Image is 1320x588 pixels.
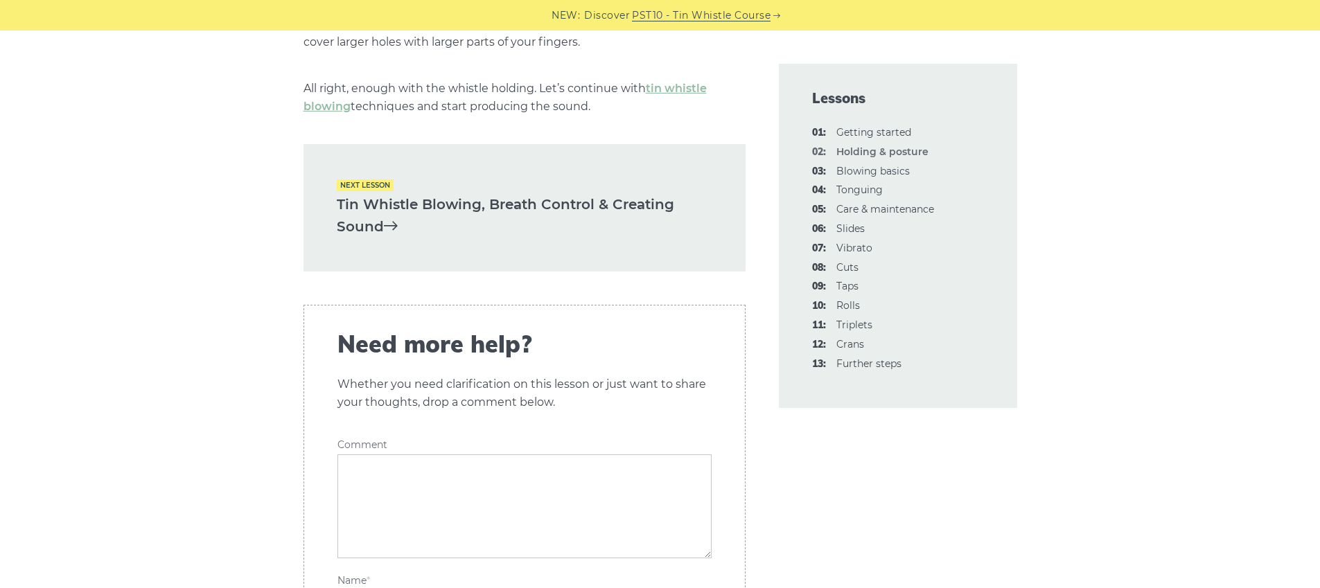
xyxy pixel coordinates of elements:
[337,330,712,359] span: Need more help?
[836,357,901,370] a: 13:Further steps
[836,338,864,350] a: 12:Crans
[836,299,860,312] a: 10:Rolls
[836,203,934,215] a: 05:Care & maintenance
[552,8,580,24] span: NEW:
[584,8,630,24] span: Discover
[836,165,910,177] a: 03:Blowing basics
[836,242,872,254] a: 07:Vibrato
[836,126,911,139] a: 01:Getting started
[337,575,712,587] label: Name
[812,89,984,108] span: Lessons
[337,375,712,411] p: Whether you need clarification on this lesson or just want to share your thoughts, drop a comment...
[812,317,826,334] span: 11:
[303,80,746,116] p: All right, enough with the whistle holding. Let’s continue with techniques and start producing th...
[337,439,712,451] label: Comment
[812,202,826,218] span: 05:
[812,298,826,314] span: 10:
[836,319,872,331] a: 11:Triplets
[337,193,712,238] a: Tin Whistle Blowing, Breath Control & Creating Sound
[812,337,826,353] span: 12:
[812,356,826,373] span: 13:
[812,221,826,238] span: 06:
[836,184,883,196] a: 04:Tonguing
[836,222,865,235] a: 06:Slides
[836,280,859,292] a: 09:Taps
[303,82,707,113] a: tin whistle blowing
[836,145,929,158] strong: Holding & posture
[812,144,826,161] span: 02:
[632,8,771,24] a: PST10 - Tin Whistle Course
[337,179,394,191] span: Next lesson
[812,125,826,141] span: 01:
[812,278,826,295] span: 09:
[812,240,826,257] span: 07:
[812,182,826,199] span: 04:
[812,163,826,180] span: 03:
[812,260,826,276] span: 08:
[836,261,859,274] a: 08:Cuts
